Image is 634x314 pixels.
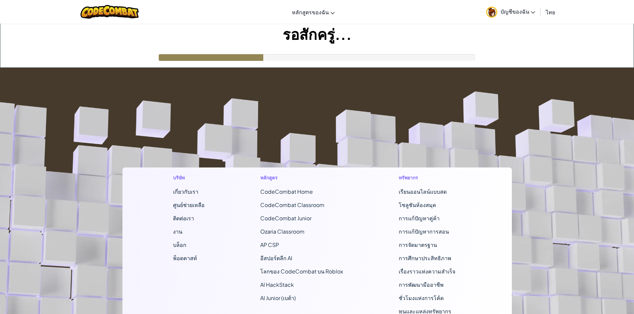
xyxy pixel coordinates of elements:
[173,188,198,195] a: เกี่ยวกับเรา
[399,228,449,235] a: การแก้ปัญหาการสอน
[260,174,343,181] h1: หลักสูตร
[260,201,324,208] a: CodeCombat Classroom
[173,174,205,181] h1: บริษัท
[260,268,343,275] a: โลกของ CodeCombat บน Roblox
[399,241,437,248] a: การจัดมาตรฐาน
[260,188,313,195] span: CodeCombat Home
[173,228,182,235] a: งาน
[260,215,312,222] a: CodeCombat Junior
[542,3,558,21] a: ไทย
[260,228,305,235] a: Ozaria Classroom
[260,255,292,262] a: อีสปอร์ตลีก AI
[501,8,535,15] span: บัญชีของฉัน
[486,7,497,18] img: avatar
[483,1,538,22] a: บัญชีของฉัน
[173,241,186,248] a: บล็อก
[399,188,447,195] a: เรียนออนไลน์แบบสด
[0,24,634,44] h1: รอสักครู่...
[81,5,139,19] img: CodeCombat logo
[399,201,436,208] a: โซลูชันห้องสมุด
[173,201,205,208] a: ศูนย์ช่วยเหลือ
[260,241,279,248] a: AP CSP
[399,294,444,301] a: ชั่วโมงแห่งการโค้ด
[173,255,197,262] a: พ็อดคาสท์
[292,9,329,16] span: หลักสูตรของฉัน
[399,268,455,275] a: เรื่องราวแห่งความสำเร็จ
[399,255,451,262] a: การศึกษาประสิทธิภาพ
[399,281,444,288] a: การพัฒนามืออาชีพ
[260,281,294,288] a: AI HackStack
[399,215,440,222] a: การแก้ปัญหาคู่ค้า
[399,174,461,181] h1: ทรัพยากร
[289,3,338,21] a: หลักสูตรของฉัน
[260,294,296,301] a: AI Junior (เบต้า)
[173,215,194,222] span: ติดต่อเรา
[546,9,555,16] span: ไทย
